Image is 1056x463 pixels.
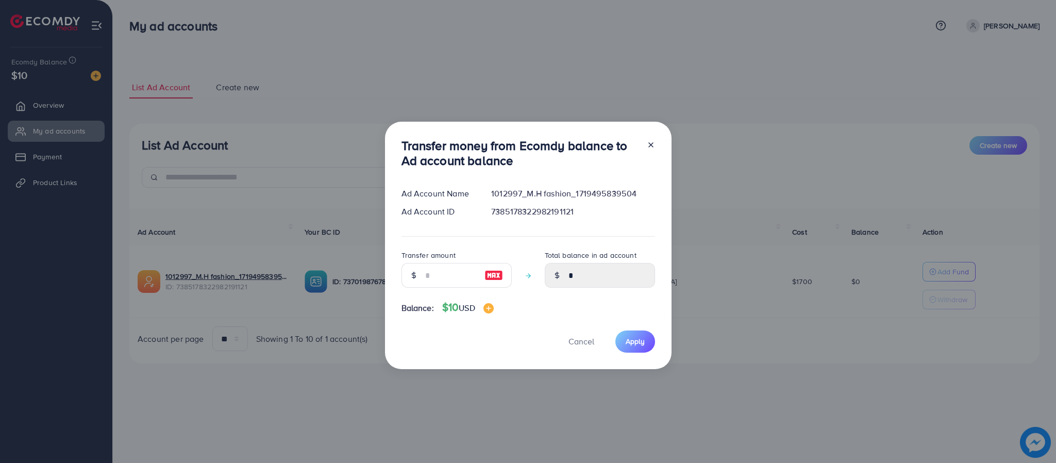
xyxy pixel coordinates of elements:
label: Transfer amount [401,250,456,260]
img: image [484,269,503,282]
span: Balance: [401,302,434,314]
label: Total balance in ad account [545,250,636,260]
h3: Transfer money from Ecomdy balance to Ad account balance [401,138,639,168]
span: Cancel [568,336,594,347]
div: Ad Account Name [393,188,483,200]
div: Ad Account ID [393,206,483,218]
div: 7385178322982191121 [483,206,663,218]
button: Cancel [556,330,607,353]
button: Apply [615,330,655,353]
span: Apply [626,336,645,346]
div: 1012997_M.H fashion_1719495839504 [483,188,663,200]
span: USD [459,302,475,313]
h4: $10 [442,301,494,314]
img: image [483,303,494,313]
